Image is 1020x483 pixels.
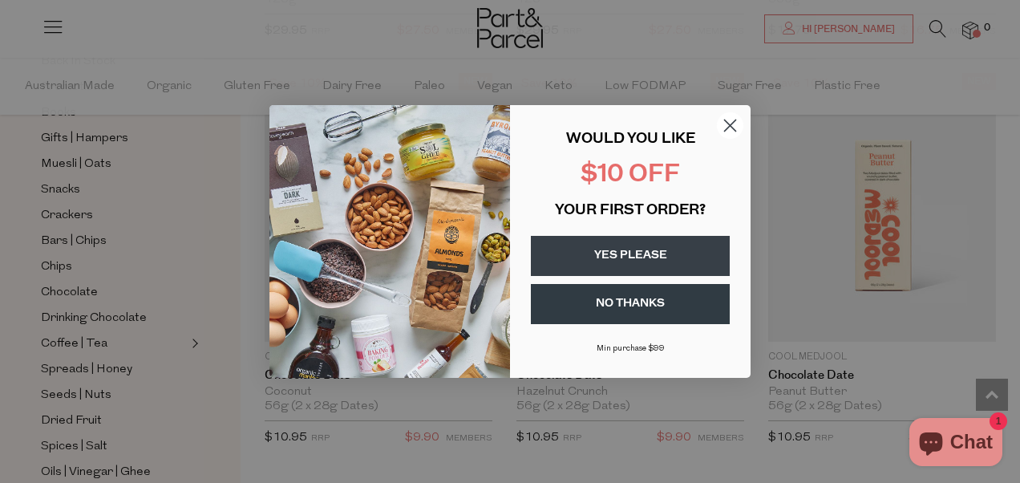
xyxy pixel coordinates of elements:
span: WOULD YOU LIKE [566,132,695,147]
img: 43fba0fb-7538-40bc-babb-ffb1a4d097bc.jpeg [269,105,510,378]
button: NO THANKS [531,284,730,324]
button: Close dialog [716,112,744,140]
span: YOUR FIRST ORDER? [555,204,706,218]
button: YES PLEASE [531,236,730,276]
span: $10 OFF [581,163,680,188]
span: Min purchase $99 [597,344,665,353]
inbox-online-store-chat: Shopify online store chat [905,418,1007,470]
